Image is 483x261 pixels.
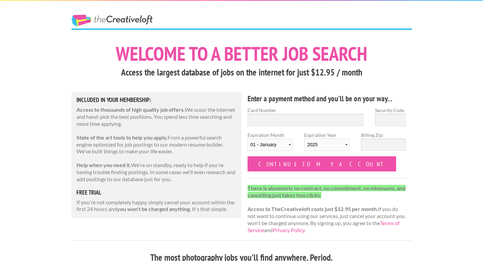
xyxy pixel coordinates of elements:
[248,139,292,151] select: Expiration Month
[248,156,396,171] input: Continue to my account
[76,106,185,113] strong: Access to thousands of high quality job offers.
[117,206,190,212] strong: you won't be charged anything
[248,185,406,234] p: If you do not want to continue using our services, just cancel your account you won't be charged ...
[76,162,131,168] strong: Help when you need it.
[71,44,412,63] h1: Welcome to a better job search
[248,107,364,114] label: Card Number
[375,107,406,114] label: Security Code
[76,199,237,213] p: If you're not completely happy, simply cancel your account within the first 24 hours and . It's t...
[361,132,406,139] label: Billing Zip:
[76,162,237,182] p: We're on standby, ready to help if you're having trouble finding postings. In some cases we'll ev...
[248,206,378,212] strong: Access to TheCreativeloft costs just $12.95 per month.
[76,134,168,141] strong: State of the art tools to help you apply.
[248,93,406,104] h4: Enter a payment method and you'll be on your way...
[248,132,292,156] label: Expiration Month
[304,139,349,151] select: Expiration Year
[76,190,237,196] h5: free trial
[248,185,406,198] strong: There is absolutely no contract, no commitment, no minimums, and cancelling just takes two clicks.
[76,97,237,103] h5: Included in Your Membership:
[76,106,237,127] p: We scour the internet and hand-pick the best positions. You spend less time searching and more ti...
[71,66,412,79] h3: Access the largest database of jobs on the internet for just $12.95 / month
[71,15,153,27] a: The Creative Loft
[248,220,399,233] a: Terms of Service
[76,134,237,155] p: From a powerful search engine optimized for job postings to our modern resume builder. We've buil...
[304,132,349,156] label: Expiration Year
[273,227,305,233] a: Privacy Policy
